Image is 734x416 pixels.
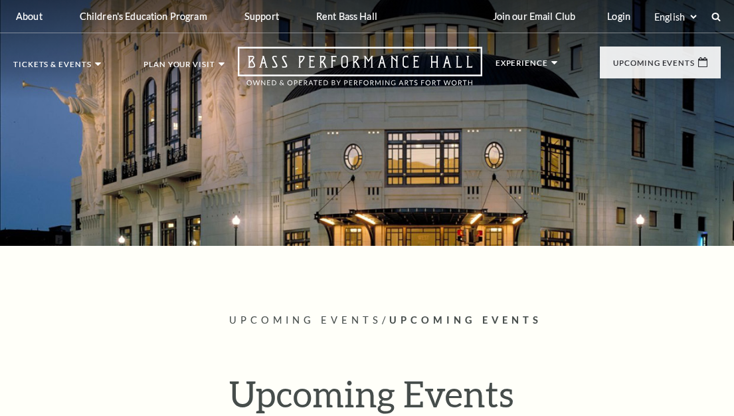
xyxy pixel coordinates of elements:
[229,312,721,329] p: /
[16,11,43,22] p: About
[496,59,548,74] p: Experience
[80,11,207,22] p: Children's Education Program
[143,60,215,75] p: Plan Your Visit
[652,11,699,23] select: Select:
[229,314,382,326] span: Upcoming Events
[613,59,695,74] p: Upcoming Events
[13,60,92,75] p: Tickets & Events
[389,314,542,326] span: Upcoming Events
[316,11,377,22] p: Rent Bass Hall
[244,11,279,22] p: Support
